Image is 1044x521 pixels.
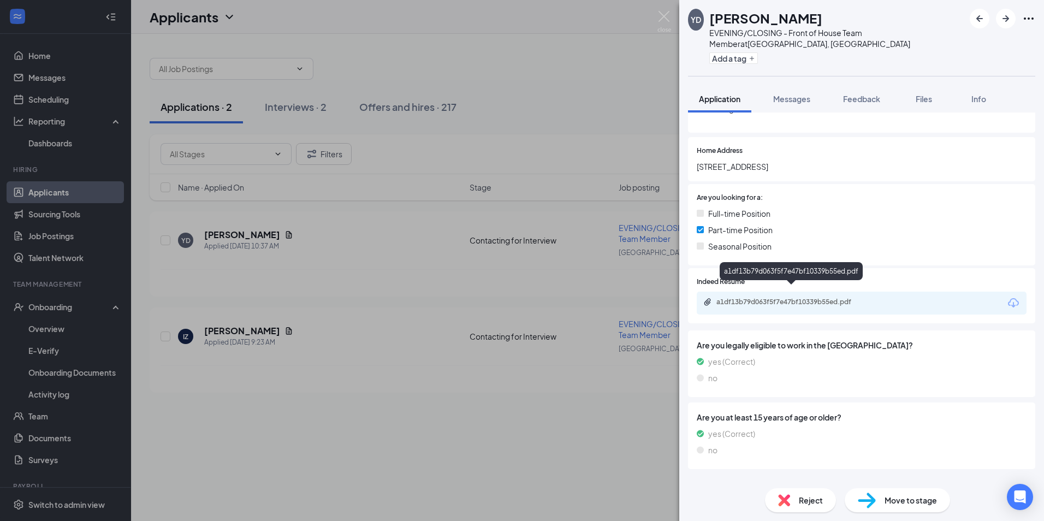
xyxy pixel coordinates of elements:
[716,298,869,306] div: a1df13b79d063f5f7e47bf10339b55ed.pdf
[1007,484,1033,510] div: Open Intercom Messenger
[843,94,880,104] span: Feedback
[1007,297,1020,310] svg: Download
[709,52,758,64] button: PlusAdd a tag
[697,161,1027,173] span: [STREET_ADDRESS]
[773,94,810,104] span: Messages
[697,193,763,203] span: Are you looking for a:
[708,224,773,236] span: Part-time Position
[799,494,823,506] span: Reject
[697,146,743,156] span: Home Address
[709,27,964,49] div: EVENING/CLOSING - Front of House Team Member at [GEOGRAPHIC_DATA], [GEOGRAPHIC_DATA]
[953,478,985,487] span: Submitted:
[916,94,932,104] span: Files
[720,262,863,280] div: a1df13b79d063f5f7e47bf10339b55ed.pdf
[1022,12,1035,25] svg: Ellipses
[708,208,770,220] span: Full-time Position
[708,372,717,384] span: no
[691,14,701,25] div: YD
[749,55,755,62] svg: Plus
[697,277,745,287] span: Indeed Resume
[703,298,880,308] a: Paperclipa1df13b79d063f5f7e47bf10339b55ed.pdf
[885,494,937,506] span: Move to stage
[699,94,740,104] span: Application
[971,94,986,104] span: Info
[708,444,717,456] span: no
[708,428,755,440] span: yes (Correct)
[697,339,1027,351] span: Are you legally eligible to work in the [GEOGRAPHIC_DATA]?
[697,411,1027,423] span: Are you at least 15 years of age or older?
[999,12,1012,25] svg: ArrowRight
[705,477,785,488] div: Additional Information
[709,9,822,27] h1: [PERSON_NAME]
[973,12,986,25] svg: ArrowLeftNew
[708,356,755,368] span: yes (Correct)
[996,9,1016,28] button: ArrowRight
[688,476,701,489] svg: ChevronUp
[708,240,772,252] span: Seasonal Position
[989,478,1035,487] span: [DATE] 10:44 AM
[970,9,989,28] button: ArrowLeftNew
[703,298,712,306] svg: Paperclip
